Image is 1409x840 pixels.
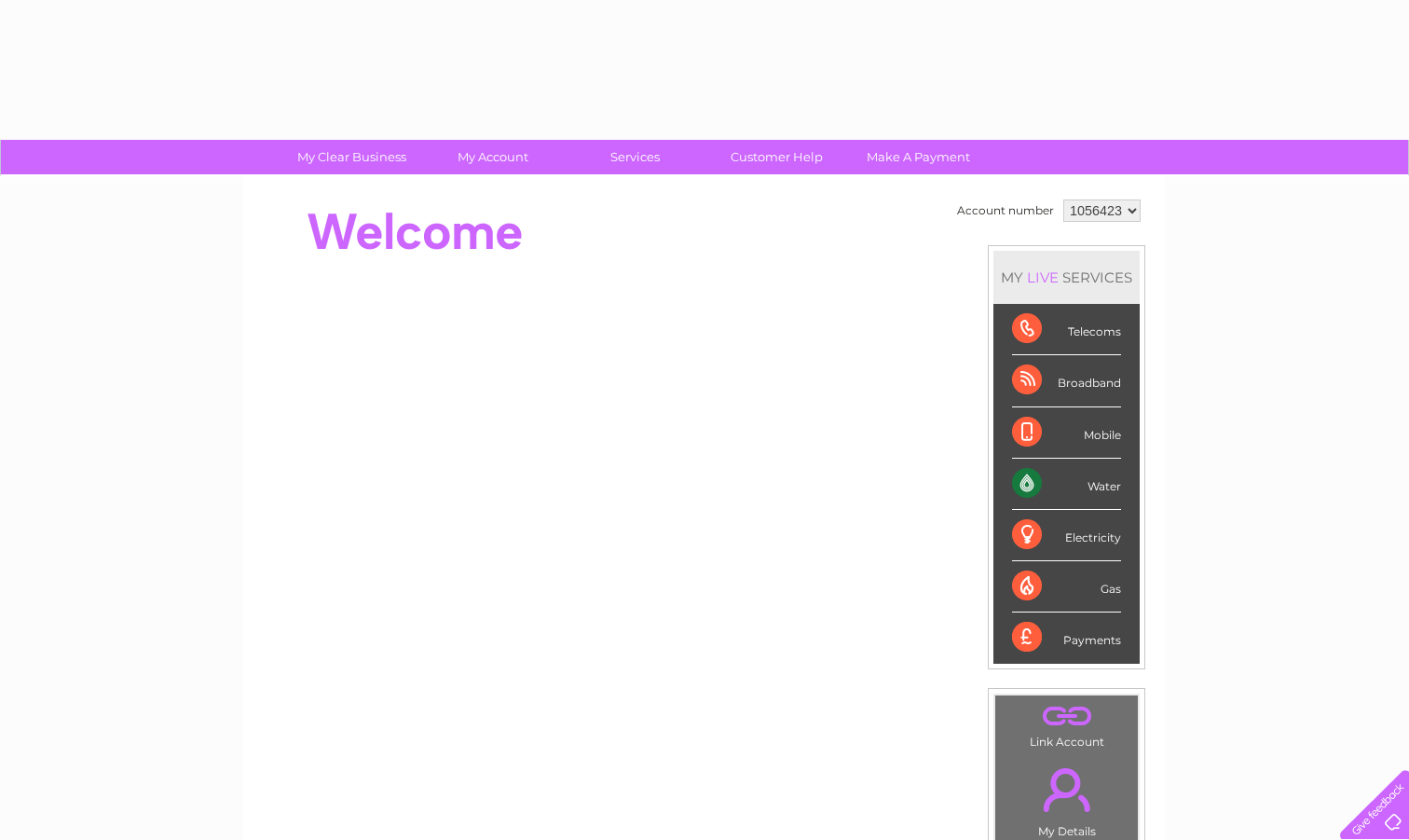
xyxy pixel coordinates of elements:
a: My Clear Business [275,140,429,174]
div: MY SERVICES [993,251,1140,304]
div: Payments [1012,613,1121,663]
div: Water [1012,459,1121,510]
td: Link Account [994,695,1139,753]
a: My Account [417,140,570,174]
div: Mobile [1012,407,1121,459]
a: Services [558,140,712,174]
div: Electricity [1012,510,1121,561]
a: Make A Payment [841,140,995,174]
div: Telecoms [1012,304,1121,355]
div: LIVE [1023,269,1062,286]
div: Broadband [1012,355,1121,406]
td: Account number [952,195,1059,227]
div: Gas [1012,561,1121,613]
a: . [1000,757,1133,822]
a: Customer Help [700,140,854,174]
a: . [1000,700,1133,733]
